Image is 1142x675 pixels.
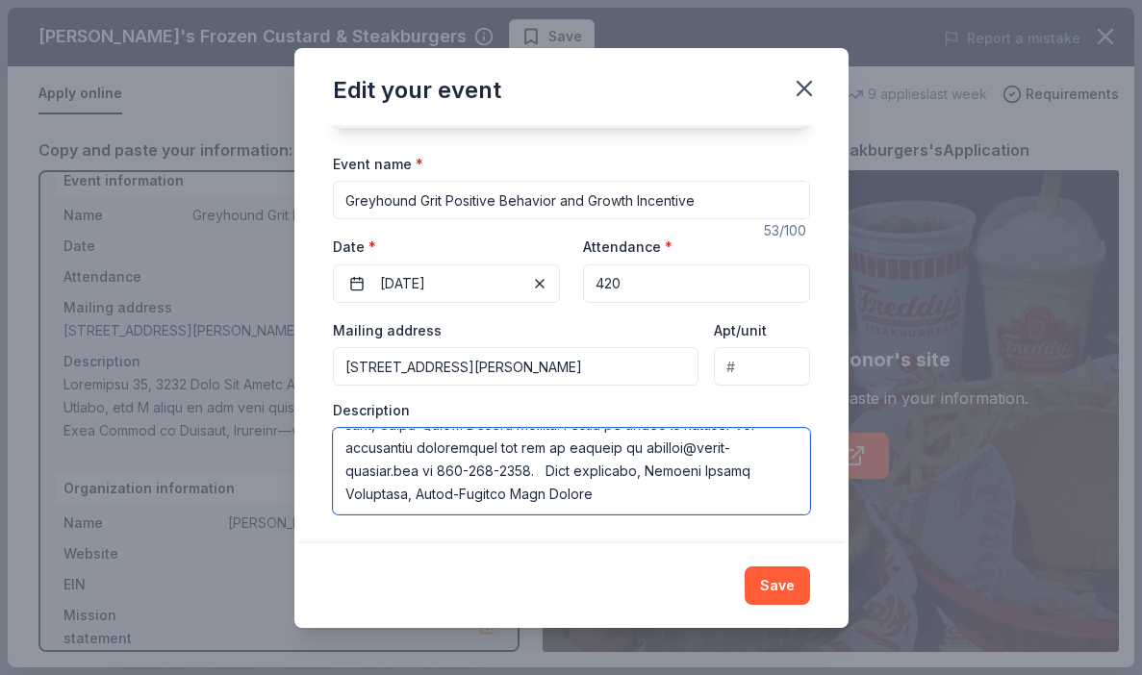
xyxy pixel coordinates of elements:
div: 53 /100 [764,219,810,242]
button: [DATE] [333,264,560,303]
input: 20 [583,264,810,303]
label: Attendance [583,237,673,257]
label: Description [333,401,410,420]
input: Spring Fundraiser [333,181,810,219]
input: Enter a US address [333,347,699,386]
div: Edit your event [333,75,501,106]
label: Apt/unit [714,321,767,340]
label: Date [333,237,560,257]
label: Mailing address [333,321,442,340]
label: Event name [333,155,423,174]
button: Save [745,566,810,605]
input: # [714,347,809,386]
textarea: Loremipsu 23, 8139 Dolo Sitame'c, Ad elit se Doeiusm Tempor, inc U labor et dol magn aliqua enima... [333,428,810,514]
